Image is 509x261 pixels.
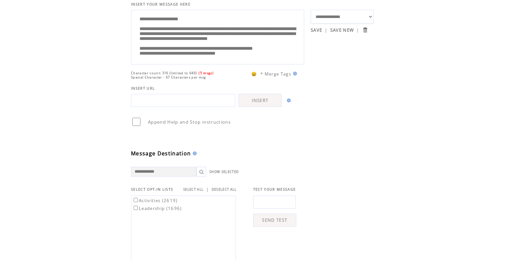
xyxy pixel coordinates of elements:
[131,71,197,75] span: Character count: 316 (limited to 640)
[134,206,138,210] input: Leadership (1696)
[260,71,291,77] span: * Merge Tags
[131,150,191,157] span: Message Destination
[132,205,182,211] label: Leadership (1696)
[183,187,204,192] a: SELECT ALL
[199,71,214,75] span: (5 msgs)
[131,86,155,91] span: INSERT URL
[251,71,257,77] span: 😀
[285,98,291,102] img: help.gif
[362,27,368,33] input: Submit
[131,187,173,192] span: SELECT OPT-IN LISTS
[131,75,206,79] span: Special Character - 67 Characters per msg
[209,170,239,174] a: SHOW SELECTED
[134,198,138,202] input: Activities (2619)
[325,27,327,33] span: |
[330,27,354,33] a: SAVE NEW
[253,214,296,227] a: SEND TEST
[191,151,197,155] img: help.gif
[238,94,282,107] a: INSERT
[253,187,296,192] span: TEST YOUR MESSAGE
[131,2,190,7] span: INSERT YOUR MESSAGE HERE
[291,72,297,76] img: help.gif
[132,198,178,203] label: Activities (2619)
[206,186,209,192] span: |
[311,27,322,33] a: SAVE
[148,119,231,125] span: Append Help and Stop instructions
[356,27,359,33] span: |
[212,187,237,192] a: DESELECT ALL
